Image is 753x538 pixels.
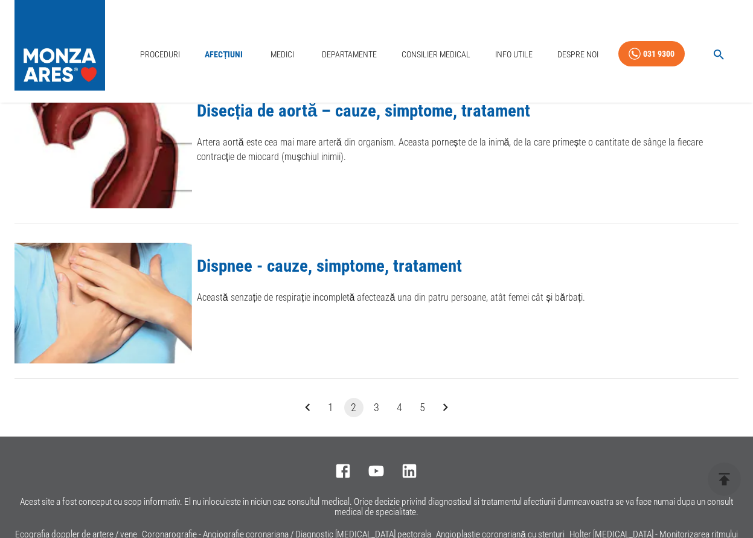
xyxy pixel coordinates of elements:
img: Dispnee - cauze, simptome, tratament [14,243,192,363]
a: Afecțiuni [200,42,248,67]
button: Go to previous page [298,398,318,417]
nav: pagination navigation [296,398,457,417]
button: Go to page 5 [413,398,432,417]
p: Acest site a fost conceput cu scop informativ. El nu inlocuieste in niciun caz consultul medical.... [14,497,739,517]
button: Go to next page [436,398,455,417]
a: Departamente [317,42,382,67]
a: Consilier Medical [397,42,475,67]
button: page 2 [344,398,364,417]
button: Go to page 3 [367,398,386,417]
a: Despre Noi [553,42,603,67]
p: Artera aortă este cea mai mare arteră din organism. Aceasta pornește de la inimă, de la care prim... [197,135,739,164]
a: Dispnee - cauze, simptome, tratament [197,255,462,276]
a: Info Utile [490,42,537,67]
button: Go to page 1 [321,398,341,417]
button: Go to page 4 [390,398,409,417]
img: Disecția de aortă – cauze, simptome, tratament [14,88,192,208]
a: 031 9300 [618,41,685,67]
a: Medici [263,42,302,67]
a: Disecția de aortă – cauze, simptome, tratament [197,100,531,121]
a: Proceduri [135,42,185,67]
div: 031 9300 [643,46,674,62]
p: Această senzație de respirație incompletă afectează una din patru persoane, atât femei cât și băr... [197,290,739,305]
button: delete [708,463,741,496]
